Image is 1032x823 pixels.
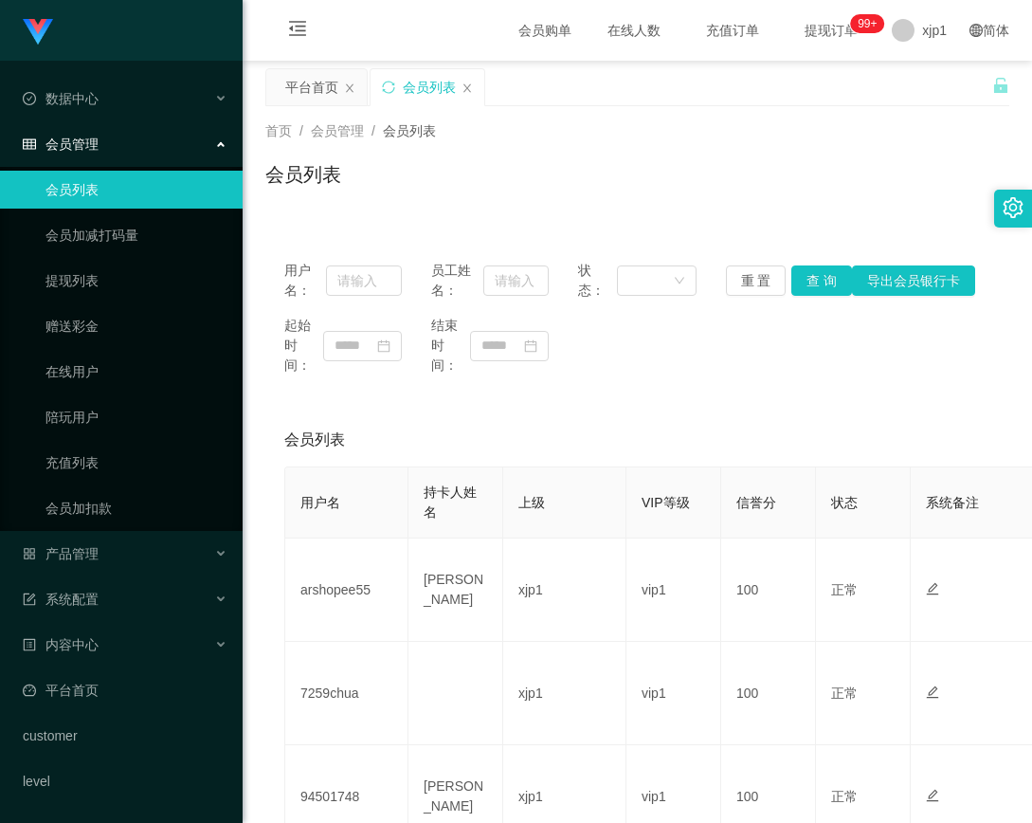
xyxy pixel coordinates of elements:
i: 图标: menu-fold [265,1,330,62]
span: 用户名： [284,261,326,301]
i: 图标: table [23,137,36,151]
i: 图标: close [344,82,355,94]
span: 员工姓名： [431,261,483,301]
a: level [23,762,227,800]
a: 赠送彩金 [45,307,227,345]
span: 用户名 [300,495,340,510]
span: 系统配置 [23,592,99,607]
td: 100 [721,539,816,642]
span: 上级 [518,495,545,510]
span: 状态 [831,495,858,510]
i: 图标: setting [1003,197,1023,218]
a: 陪玩用户 [45,398,227,436]
button: 导出会员银行卡 [852,265,975,296]
i: 图标: edit [926,582,939,595]
td: arshopee55 [285,539,408,642]
span: 数据中心 [23,91,99,106]
i: 图标: unlock [992,77,1009,94]
span: 系统备注 [926,495,979,510]
span: 持卡人姓名 [424,485,477,520]
input: 请输入 [326,265,402,296]
i: 图标: calendar [377,339,390,353]
span: 正常 [831,789,858,804]
a: 提现列表 [45,262,227,300]
sup: 228 [850,14,884,33]
input: 请输入 [483,265,550,296]
i: 图标: edit [926,789,939,802]
i: 图标: check-circle-o [23,92,36,105]
a: 充值列表 [45,444,227,482]
a: customer [23,717,227,755]
span: 起始时间： [284,316,323,375]
span: 在线人数 [598,24,670,37]
i: 图标: profile [23,638,36,651]
i: 图标: calendar [524,339,537,353]
span: 正常 [831,582,858,597]
span: 会员列表 [284,429,345,451]
a: 会员列表 [45,171,227,209]
i: 图标: global [969,24,983,37]
span: VIP等级 [642,495,690,510]
i: 图标: close [462,82,473,94]
td: vip1 [626,539,721,642]
div: 平台首页 [285,69,338,105]
div: 会员列表 [403,69,456,105]
span: 产品管理 [23,546,99,561]
td: xjp1 [503,539,626,642]
span: 会员管理 [23,137,99,152]
span: / [299,123,303,138]
a: 在线用户 [45,353,227,391]
h1: 会员列表 [265,160,341,189]
a: 会员加减打码量 [45,216,227,254]
i: 图标: sync [382,81,395,94]
span: 充值订单 [697,24,769,37]
i: 图标: down [674,275,685,288]
span: 内容中心 [23,637,99,652]
i: 图标: form [23,593,36,606]
span: 状态： [578,261,616,301]
img: logo.9652507e.png [23,19,53,46]
button: 查 询 [791,265,852,296]
span: 信誉分 [736,495,776,510]
span: 首页 [265,123,292,138]
a: 图标: dashboard平台首页 [23,671,227,709]
i: 图标: appstore-o [23,547,36,560]
td: [PERSON_NAME] [408,539,503,642]
button: 重 置 [726,265,787,296]
span: 结束时间： [431,316,470,375]
span: 会员管理 [311,123,364,138]
a: 会员加扣款 [45,489,227,527]
span: 会员列表 [383,123,436,138]
span: 提现订单 [795,24,867,37]
span: / [371,123,375,138]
